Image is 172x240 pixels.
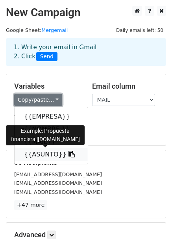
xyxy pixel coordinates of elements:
h5: Email column [92,82,158,91]
h5: Variables [14,82,80,91]
span: Send [36,52,57,61]
a: Daily emails left: 50 [113,27,166,33]
a: Mergemail [41,27,68,33]
iframe: Chat Widget [133,202,172,240]
a: +47 more [14,200,47,210]
a: {{EMPRESA}} [15,110,88,123]
a: Copy/paste... [14,94,62,106]
small: Google Sheet: [6,27,68,33]
a: {{ASUNTO}} [15,148,88,161]
span: Daily emails left: 50 [113,26,166,35]
h2: New Campaign [6,6,166,19]
h5: Advanced [14,231,158,239]
small: [EMAIL_ADDRESS][DOMAIN_NAME] [14,189,102,195]
div: 1. Write your email in Gmail 2. Click [8,43,164,61]
div: Widget de chat [133,202,172,240]
small: [EMAIL_ADDRESS][DOMAIN_NAME] [14,171,102,177]
div: Example: Propuesta financiera |[DOMAIN_NAME] [6,125,85,145]
small: [EMAIL_ADDRESS][DOMAIN_NAME] [14,180,102,186]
